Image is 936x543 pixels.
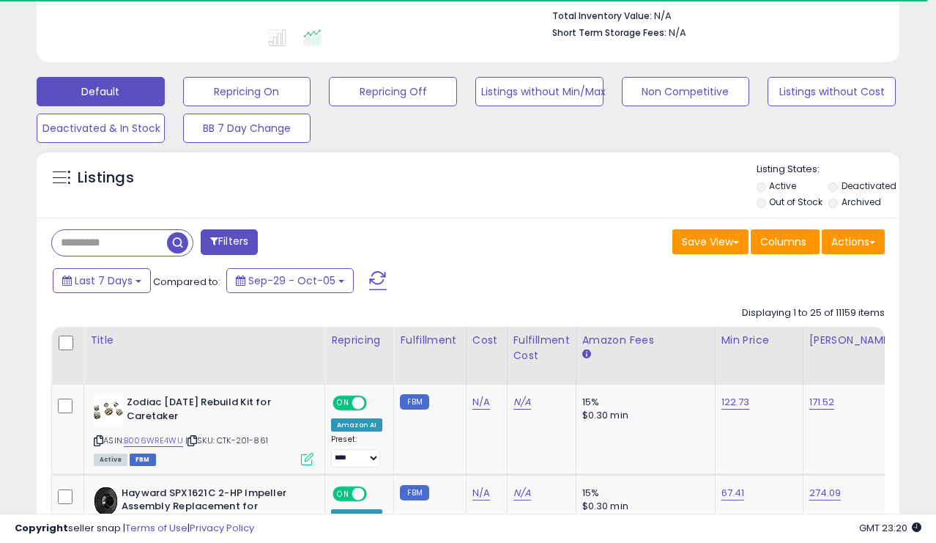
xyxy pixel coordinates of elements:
[78,168,134,188] h5: Listings
[513,486,531,500] a: N/A
[760,234,806,249] span: Columns
[822,229,885,254] button: Actions
[582,487,704,500] div: 15%
[15,521,68,535] strong: Copyright
[329,77,457,106] button: Repricing Off
[127,396,305,426] b: Zodiac [DATE] Rebuild Kit for Caretaker
[185,435,268,446] span: | SKU: CTK-201-861
[472,486,490,500] a: N/A
[742,306,885,320] div: Displaying 1 to 25 of 11159 items
[183,114,311,143] button: BB 7 Day Change
[809,486,842,500] a: 274.09
[721,395,750,410] a: 122.73
[751,229,820,254] button: Columns
[334,487,352,500] span: ON
[400,394,428,410] small: FBM
[365,397,388,410] span: OFF
[331,333,387,348] div: Repricing
[153,275,220,289] span: Compared to:
[37,114,165,143] button: Deactivated & In Stock
[809,395,835,410] a: 171.52
[400,333,459,348] div: Fulfillment
[768,77,896,106] button: Listings without Cost
[769,180,796,192] label: Active
[94,487,118,516] img: 416g1OSs62L._SL40_.jpg
[859,521,921,535] span: 2025-10-13 23:20 GMT
[582,348,591,361] small: Amazon Fees.
[94,396,313,464] div: ASIN:
[472,395,490,410] a: N/A
[769,196,822,208] label: Out of Stock
[15,522,254,536] div: seller snap | |
[513,333,570,363] div: Fulfillment Cost
[124,435,183,447] a: B006WRE4WU
[334,397,352,410] span: ON
[513,395,531,410] a: N/A
[721,486,745,500] a: 67.41
[226,268,354,293] button: Sep-29 - Oct-05
[125,521,187,535] a: Terms of Use
[90,333,319,348] div: Title
[331,435,382,468] div: Preset:
[622,77,750,106] button: Non Competitive
[130,454,156,466] span: FBM
[122,487,300,531] b: Hayward SPX1621C 2-HP Impeller Assembly Replacement for Hayward Superpump Pumps
[201,229,258,255] button: Filters
[842,196,881,208] label: Archived
[472,333,501,348] div: Cost
[94,454,127,466] span: All listings currently available for purchase on Amazon
[400,485,428,500] small: FBM
[582,396,704,409] div: 15%
[248,273,335,288] span: Sep-29 - Oct-05
[809,333,896,348] div: [PERSON_NAME]
[53,268,151,293] button: Last 7 Days
[94,396,123,425] img: 41YRzF8MN3L._SL40_.jpg
[183,77,311,106] button: Repricing On
[331,418,382,432] div: Amazon AI
[190,521,254,535] a: Privacy Policy
[757,163,900,177] p: Listing States:
[37,77,165,106] button: Default
[582,409,704,422] div: $0.30 min
[75,273,133,288] span: Last 7 Days
[842,180,896,192] label: Deactivated
[365,487,388,500] span: OFF
[475,77,603,106] button: Listings without Min/Max
[582,333,709,348] div: Amazon Fees
[672,229,749,254] button: Save View
[721,333,797,348] div: Min Price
